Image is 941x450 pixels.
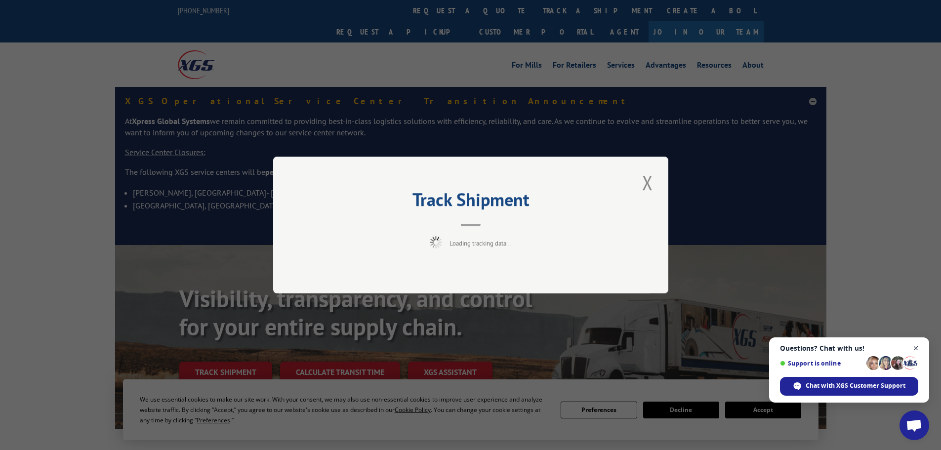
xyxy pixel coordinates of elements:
button: Close modal [639,169,656,196]
span: Loading tracking data... [450,239,512,247]
span: Support is online [780,360,863,367]
span: Chat with XGS Customer Support [806,381,905,390]
h2: Track Shipment [323,193,619,211]
span: Chat with XGS Customer Support [780,377,918,396]
img: xgs-loading [430,236,442,248]
a: Open chat [900,410,929,440]
span: Questions? Chat with us! [780,344,918,352]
